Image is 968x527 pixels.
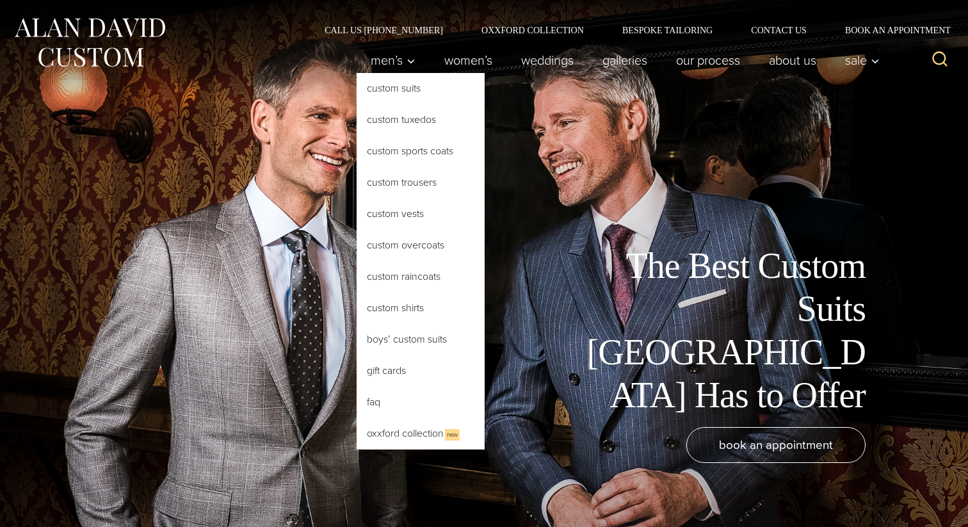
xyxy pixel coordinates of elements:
span: Men’s [371,54,415,67]
a: Custom Trousers [357,167,485,198]
a: Custom Vests [357,199,485,229]
a: Custom Tuxedos [357,104,485,135]
span: New [445,429,460,441]
a: Our Process [662,47,755,73]
a: Galleries [588,47,662,73]
a: Book an Appointment [826,26,955,35]
a: Boys’ Custom Suits [357,324,485,355]
a: Oxxford CollectionNew [357,418,485,450]
a: FAQ [357,387,485,418]
nav: Primary Navigation [357,47,887,73]
a: About Us [755,47,831,73]
a: Custom Raincoats [357,261,485,292]
button: View Search Form [924,45,955,76]
a: Oxxford Collection [462,26,603,35]
h1: The Best Custom Suits [GEOGRAPHIC_DATA] Has to Offer [577,245,866,417]
a: Custom Suits [357,73,485,104]
img: Alan David Custom [13,14,166,71]
a: Gift Cards [357,355,485,386]
a: weddings [507,47,588,73]
a: Bespoke Tailoring [603,26,732,35]
a: Women’s [430,47,507,73]
a: Call Us [PHONE_NUMBER] [305,26,462,35]
a: Custom Shirts [357,293,485,323]
span: Sale [845,54,880,67]
a: Custom Sports Coats [357,136,485,166]
span: book an appointment [719,435,833,454]
nav: Secondary Navigation [305,26,955,35]
a: Custom Overcoats [357,230,485,261]
a: Contact Us [732,26,826,35]
a: book an appointment [686,427,866,463]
